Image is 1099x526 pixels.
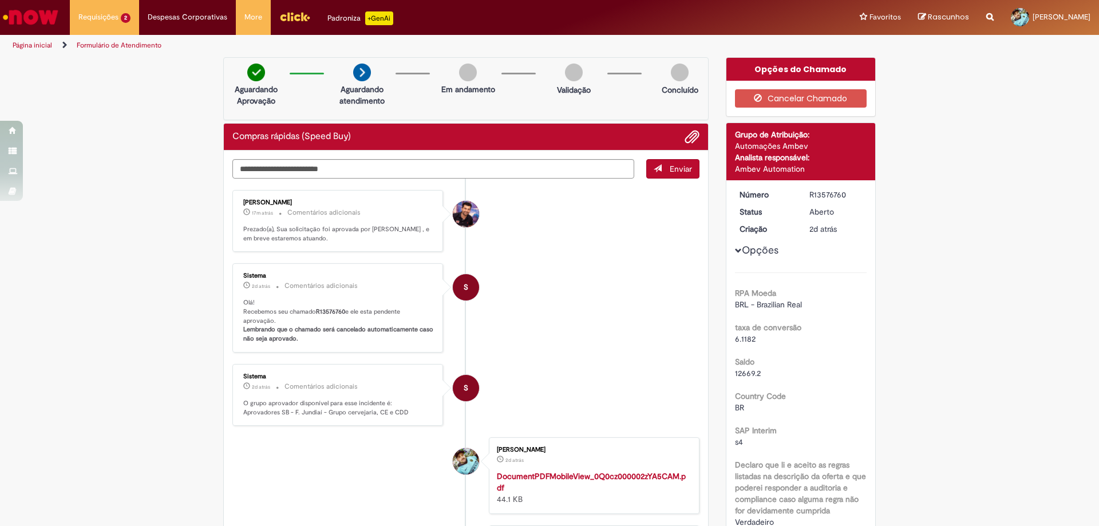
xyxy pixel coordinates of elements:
span: Rascunhos [928,11,969,22]
p: Validação [557,84,591,96]
b: Lembrando que o chamado será cancelado automaticamente caso não seja aprovado. [243,325,435,343]
span: Despesas Corporativas [148,11,227,23]
span: 2d atrás [252,383,270,390]
a: Formulário de Atendimento [77,41,161,50]
b: Saldo [735,357,754,367]
b: RPA Moeda [735,288,776,298]
span: 17m atrás [252,209,273,216]
span: Requisições [78,11,118,23]
span: More [244,11,262,23]
div: Charles Ricardo De Oliveira [453,201,479,227]
b: taxa de conversão [735,322,801,333]
textarea: Digite sua mensagem aqui... [232,159,634,179]
div: [PERSON_NAME] [243,199,434,206]
span: Favoritos [869,11,901,23]
span: 6.1182 [735,334,756,344]
div: System [453,375,479,401]
div: 44.1 KB [497,470,687,505]
div: Grupo de Atribuição: [735,129,867,140]
dt: Status [731,206,801,217]
ul: Trilhas de página [9,35,724,56]
div: R13576760 [809,189,863,200]
img: check-circle-green.png [247,64,265,81]
img: img-circle-grey.png [671,64,689,81]
p: Prezado(a), Sua solicitação foi aprovada por [PERSON_NAME] , e em breve estaremos atuando. [243,225,434,243]
span: s4 [735,437,743,447]
div: Automações Ambev [735,140,867,152]
img: ServiceNow [1,6,60,29]
p: Aguardando atendimento [334,84,390,106]
span: S [464,274,468,301]
p: Concluído [662,84,698,96]
p: +GenAi [365,11,393,25]
img: img-circle-grey.png [565,64,583,81]
time: 29/09/2025 13:10:17 [252,383,270,390]
span: BR [735,402,744,413]
button: Adicionar anexos [685,129,699,144]
a: Página inicial [13,41,52,50]
time: 01/10/2025 11:18:08 [252,209,273,216]
a: Rascunhos [918,12,969,23]
b: SAP Interim [735,425,777,436]
time: 29/09/2025 13:10:09 [809,224,837,234]
a: DocumentPDFMobileView_0Q0cz000002zYA5CAM.pdf [497,471,686,493]
h2: Compras rápidas (Speed Buy) Histórico de tíquete [232,132,351,142]
img: arrow-next.png [353,64,371,81]
span: BRL - Brazilian Real [735,299,802,310]
div: Analista responsável: [735,152,867,163]
div: Sistema [243,373,434,380]
p: Em andamento [441,84,495,95]
p: Aguardando Aprovação [228,84,284,106]
div: Ambev Automation [735,163,867,175]
div: Lucas Carvalho da Costa [453,448,479,474]
span: [PERSON_NAME] [1033,12,1090,22]
span: 2d atrás [505,457,524,464]
small: Comentários adicionais [284,281,358,291]
button: Enviar [646,159,699,179]
img: img-circle-grey.png [459,64,477,81]
p: O grupo aprovador disponível para esse incidente é: Aprovadores SB - F. Jundiaí - Grupo cervejari... [243,399,434,417]
span: Enviar [670,164,692,174]
p: Olá! Recebemos seu chamado e ele esta pendente aprovação. [243,298,434,343]
div: Aberto [809,206,863,217]
div: Padroniza [327,11,393,25]
b: R13576760 [316,307,345,316]
div: Opções do Chamado [726,58,876,81]
time: 29/09/2025 13:09:56 [505,457,524,464]
button: Cancelar Chamado [735,89,867,108]
span: 12669.2 [735,368,761,378]
b: Declaro que li e aceito as regras listadas na descrição da oferta e que poderei responder a audit... [735,460,866,516]
span: 2d atrás [252,283,270,290]
div: Sistema [243,272,434,279]
img: click_logo_yellow_360x200.png [279,8,310,25]
span: 2d atrás [809,224,837,234]
span: 2 [121,13,131,23]
dt: Número [731,189,801,200]
dt: Criação [731,223,801,235]
div: System [453,274,479,300]
b: Country Code [735,391,786,401]
span: S [464,374,468,402]
div: 29/09/2025 13:10:09 [809,223,863,235]
small: Comentários adicionais [284,382,358,391]
small: Comentários adicionais [287,208,361,217]
div: [PERSON_NAME] [497,446,687,453]
time: 29/09/2025 13:10:21 [252,283,270,290]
